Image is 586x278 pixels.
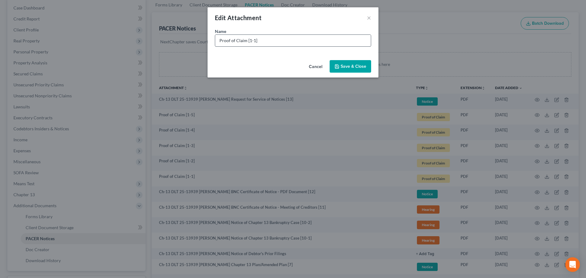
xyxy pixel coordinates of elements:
[330,60,371,73] button: Save & Close
[215,29,226,34] span: Name
[565,257,580,272] div: Open Intercom Messenger
[341,64,366,69] span: Save & Close
[215,35,371,46] input: Enter name...
[215,14,226,21] span: Edit
[227,14,262,21] span: Attachment
[367,14,371,21] button: ×
[304,61,327,73] button: Cancel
